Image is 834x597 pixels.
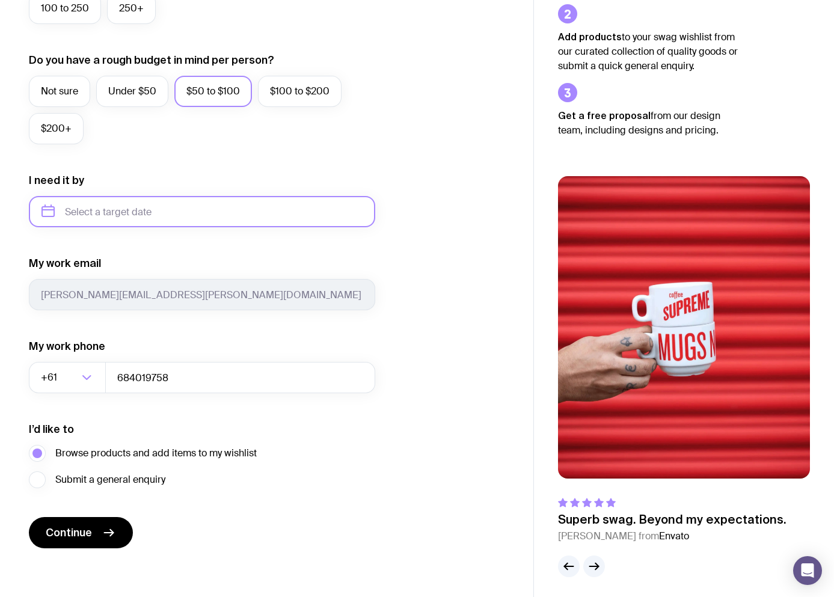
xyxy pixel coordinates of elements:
strong: Add products [558,31,622,42]
p: to your swag wishlist from our curated collection of quality goods or submit a quick general enqu... [558,29,738,73]
input: Search for option [60,362,78,393]
label: Under $50 [96,76,168,107]
label: My work phone [29,339,105,354]
div: Search for option [29,362,106,393]
span: Browse products and add items to my wishlist [55,446,257,461]
span: Continue [46,525,92,540]
div: Open Intercom Messenger [793,556,822,585]
input: 0400123456 [105,362,375,393]
label: My work email [29,256,101,271]
label: I’d like to [29,422,74,436]
span: Submit a general enquiry [55,473,165,487]
label: $50 to $100 [174,76,252,107]
strong: Get a free proposal [558,110,651,121]
input: Select a target date [29,196,375,227]
p: from our design team, including designs and pricing. [558,108,738,138]
span: +61 [41,362,60,393]
label: $100 to $200 [258,76,342,107]
label: Not sure [29,76,90,107]
input: you@email.com [29,279,375,310]
p: Superb swag. Beyond my expectations. [558,512,786,527]
span: Envato [659,530,689,542]
label: Do you have a rough budget in mind per person? [29,53,274,67]
label: I need it by [29,173,84,188]
cite: [PERSON_NAME] from [558,529,786,543]
label: $200+ [29,113,84,144]
button: Continue [29,517,133,548]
